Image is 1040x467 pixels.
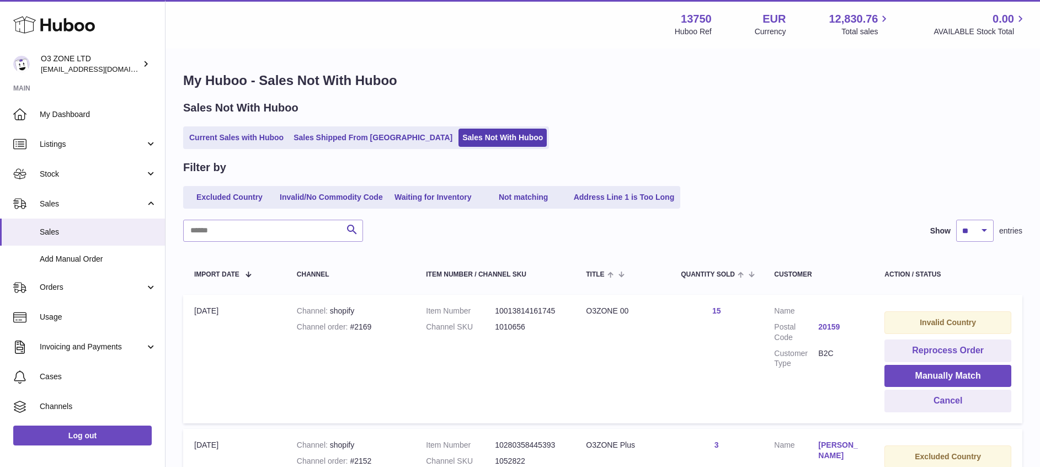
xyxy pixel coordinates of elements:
[40,372,157,382] span: Cases
[13,426,152,445] a: Log out
[829,12,878,26] span: 12,830.76
[40,169,145,179] span: Stock
[297,322,350,331] strong: Channel order
[13,56,30,72] img: internalAdmin-13750@internal.huboo.com
[297,441,330,449] strong: Channel
[185,188,274,206] a: Excluded Country
[774,440,818,464] dt: Name
[675,26,712,37] div: Huboo Ref
[774,348,818,369] dt: Customer Type
[495,306,564,316] dd: 10013814161745
[40,312,157,322] span: Usage
[774,306,818,316] dt: Name
[297,456,404,466] div: #2152
[884,339,1011,362] button: Reprocess Order
[183,160,226,175] h2: Filter by
[841,26,890,37] span: Total sales
[40,401,157,412] span: Channels
[712,306,721,315] a: 15
[495,456,564,466] dd: 1052822
[681,271,735,278] span: Quantity Sold
[40,282,145,293] span: Orders
[920,318,976,327] strong: Invalid Country
[297,457,350,465] strong: Channel order
[40,109,157,120] span: My Dashboard
[426,306,495,316] dt: Item Number
[426,456,495,466] dt: Channel SKU
[934,26,1027,37] span: AVAILABLE Stock Total
[586,271,604,278] span: Title
[40,139,145,150] span: Listings
[183,100,298,115] h2: Sales Not With Huboo
[40,199,145,209] span: Sales
[586,440,659,450] div: O3ZONE Plus
[389,188,477,206] a: Waiting for Inventory
[774,271,862,278] div: Customer
[495,440,564,450] dd: 10280358445393
[884,271,1011,278] div: Action / Status
[458,129,547,147] a: Sales Not With Huboo
[930,226,951,236] label: Show
[479,188,568,206] a: Not matching
[41,65,162,73] span: [EMAIL_ADDRESS][DOMAIN_NAME]
[426,322,495,332] dt: Channel SKU
[884,365,1011,388] button: Manually Match
[426,440,495,450] dt: Item Number
[40,227,157,237] span: Sales
[714,441,719,449] a: 3
[290,129,456,147] a: Sales Shipped From [GEOGRAPHIC_DATA]
[297,322,404,332] div: #2169
[934,12,1027,37] a: 0.00 AVAILABLE Stock Total
[194,271,239,278] span: Import date
[185,129,287,147] a: Current Sales with Huboo
[426,271,564,278] div: Item Number / Channel SKU
[586,306,659,316] div: O3ZONE 00
[915,452,981,461] strong: Excluded Country
[570,188,679,206] a: Address Line 1 is Too Long
[999,226,1022,236] span: entries
[755,26,786,37] div: Currency
[40,254,157,264] span: Add Manual Order
[762,12,786,26] strong: EUR
[297,306,404,316] div: shopify
[829,12,890,37] a: 12,830.76 Total sales
[681,12,712,26] strong: 13750
[818,348,862,369] dd: B2C
[40,342,145,352] span: Invoicing and Payments
[495,322,564,332] dd: 1010656
[297,440,404,450] div: shopify
[297,271,404,278] div: Channel
[276,188,387,206] a: Invalid/No Commodity Code
[884,390,1011,412] button: Cancel
[183,295,286,423] td: [DATE]
[41,54,140,75] div: O3 ZONE LTD
[818,440,862,461] a: [PERSON_NAME]
[818,322,862,332] a: 20159
[993,12,1014,26] span: 0.00
[183,72,1022,89] h1: My Huboo - Sales Not With Huboo
[297,306,330,315] strong: Channel
[774,322,818,343] dt: Postal Code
